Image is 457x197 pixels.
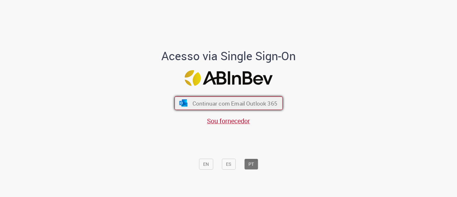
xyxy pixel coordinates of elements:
span: Continuar com Email Outlook 365 [192,99,277,107]
button: EN [199,159,213,170]
a: Sou fornecedor [207,117,250,125]
button: PT [244,159,258,170]
button: ícone Azure/Microsoft 360 Continuar com Email Outlook 365 [175,97,283,110]
img: ícone Azure/Microsoft 360 [179,99,188,107]
button: ES [222,159,236,170]
img: Logo ABInBev [184,70,273,86]
h1: Acesso via Single Sign-On [139,50,318,62]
